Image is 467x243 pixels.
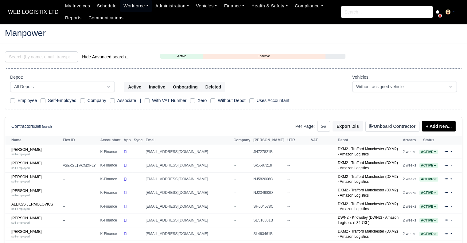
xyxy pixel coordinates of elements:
th: Accountant [99,136,122,145]
iframe: Chat Widget [436,214,467,243]
td: SE516301B [252,214,286,227]
td: [EMAIL_ADDRESS][DOMAIN_NAME] [144,145,232,159]
button: Onboarding [169,82,202,92]
span: -- [233,204,236,209]
td: [EMAIL_ADDRESS][DOMAIN_NAME] [144,172,232,186]
td: K-Finance [99,145,122,159]
label: Depot: [10,74,23,81]
td: NJ582006C [252,172,286,186]
td: -- [61,200,99,214]
a: Reports [62,12,85,24]
td: -- [61,186,99,200]
td: -- [61,214,99,227]
a: DWN2 - Knowsley (DWN2) - Amazon Logistics (L34 7XL) [338,215,399,225]
a: DXM2 - Trafford Manchester (DXM2) - Amazon Logistics [338,188,398,198]
label: Xero [197,97,207,104]
td: 2 weeks [401,186,418,200]
button: Inactive [145,82,169,92]
a: Active [419,232,438,236]
td: K-Finance [99,186,122,200]
span: -- [233,163,236,167]
td: 2 weeks [401,214,418,227]
label: Company [88,97,106,104]
th: Email [144,136,232,145]
a: [PERSON_NAME] self-employed [11,147,60,156]
label: Without Depot [218,97,245,104]
label: Vehicles: [352,74,370,81]
a: Active [419,190,438,195]
th: VAT [309,136,336,145]
td: K-Finance [99,214,122,227]
a: WEB LOGISTIX LTD [5,6,62,18]
td: 2 weeks [401,145,418,159]
td: -- [61,145,99,159]
span: -- [233,177,236,181]
div: + Add New... [419,121,456,131]
a: [PERSON_NAME] self-employed [11,175,60,184]
a: DXM2 - Trafford Manchester (DXM2) - Amazon Logistics [338,202,398,211]
td: 2 weeks [401,159,418,172]
a: Active [419,150,438,154]
a: Communications [85,12,127,24]
td: K-Finance [99,200,122,214]
td: K-Finance [99,227,122,241]
span: -- [233,150,236,154]
label: Self-Employed [48,97,76,104]
label: With VAT Number [152,97,186,104]
td: A2EKSLTVCMXFLY [61,159,99,172]
td: Sk558721b [252,159,286,172]
td: [EMAIL_ADDRESS][DOMAIN_NAME] [144,214,232,227]
td: K-Finance [99,172,122,186]
span: -- [233,190,236,195]
td: -- [61,227,99,241]
button: Hide Advanced search... [78,52,133,62]
th: Arrears [401,136,418,145]
h2: Manpower [5,29,462,37]
a: [PERSON_NAME] self-employed [11,229,60,238]
td: -- [61,172,99,186]
input: Search (by name, email, transporter id) ... [5,51,78,62]
small: (295 found) [34,125,52,128]
th: Name [5,136,61,145]
td: -- [286,172,309,186]
td: -- [286,145,309,159]
td: SL493461B [252,227,286,241]
a: Active [160,53,203,59]
label: Uses Accountant [257,97,290,104]
th: Flex ID [61,136,99,145]
th: Status [418,136,440,145]
td: JH727821B [252,145,286,159]
a: DXM2 - Trafford Manchester (DXM2) - Amazon Logistics [338,229,398,239]
td: SH004578C [252,200,286,214]
h6: Contractors [11,124,52,129]
a: Active [419,204,438,209]
small: self-employed [11,152,30,156]
a: Active [419,218,438,222]
small: self-employed [11,235,30,238]
button: Deleted [201,82,225,92]
td: -- [286,227,309,241]
span: Active [419,218,438,223]
input: Search... [341,6,433,18]
label: Associate [117,97,136,104]
span: -- [233,232,236,236]
div: Manpower [0,24,467,44]
a: DXM2 - Trafford Manchester (DXM2) - Amazon Logistics [338,174,398,184]
td: 2 weeks [401,200,418,214]
td: -- [286,159,309,172]
a: + Add New... [422,121,456,131]
th: Company [232,136,252,145]
td: K-Finance [99,159,122,172]
th: Sync [132,136,144,145]
td: [EMAIL_ADDRESS][DOMAIN_NAME] [144,227,232,241]
td: [EMAIL_ADDRESS][DOMAIN_NAME] [144,200,232,214]
td: [EMAIL_ADDRESS][DOMAIN_NAME] [144,159,232,172]
a: [PERSON_NAME] self-employed [11,216,60,225]
span: | [140,98,141,103]
small: self-employed [11,166,30,170]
